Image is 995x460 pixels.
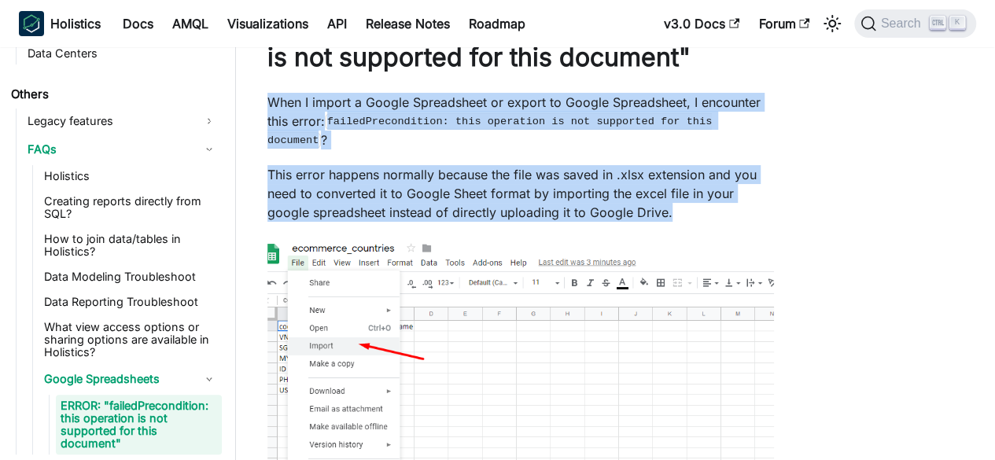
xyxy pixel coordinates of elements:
[163,11,218,36] a: AMQL
[854,9,976,38] button: Search (Ctrl+K)
[56,395,222,454] a: ERROR: "failedPrecondition: this operation is not supported for this document"
[19,11,101,36] a: HolisticsHolistics
[39,165,222,187] a: Holistics
[39,190,222,225] a: Creating reports directly from SQL?
[23,137,222,162] a: FAQs
[39,291,222,313] a: Data Reporting Troubleshoot
[267,113,712,148] code: failedPrecondition: this operation is not supported for this document
[318,11,356,36] a: API
[113,11,163,36] a: Docs
[459,11,535,36] a: Roadmap
[39,316,222,363] a: What view access options or sharing options are available in Holistics?
[876,17,931,31] span: Search
[356,11,459,36] a: Release Notes
[654,11,749,36] a: v3.0 Docs
[6,83,222,105] a: Others
[39,266,222,288] a: Data Modeling Troubleshoot
[218,11,318,36] a: Visualizations
[50,14,101,33] b: Holistics
[23,109,222,134] a: Legacy features
[267,93,774,149] p: When I import a Google Spreadsheet or export to Google Spreadsheet, I encounter this error: ?
[19,11,44,36] img: Holistics
[267,165,774,222] p: This error happens normally because the file was saved in .xlsx extension and you need to convert...
[749,11,819,36] a: Forum
[39,366,222,392] a: Google Spreadsheets
[949,16,965,30] kbd: K
[820,11,845,36] button: Switch between dark and light mode (currently light mode)
[23,42,222,64] a: Data Centers
[39,228,222,263] a: How to join data/tables in Holistics?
